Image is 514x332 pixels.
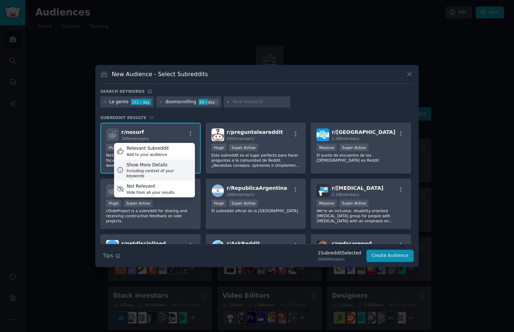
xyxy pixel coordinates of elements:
div: Add to your audience [127,152,169,157]
img: preguntaleareddit [212,128,224,141]
div: 69 / day [199,99,219,105]
span: r/ nosurf [121,129,144,135]
p: El punto de encuentro de los [DEMOGRAPHIC_DATA] en Reddit [317,153,405,163]
button: Tips [100,249,123,262]
span: r/ [MEDICAL_DATA] [332,185,383,191]
span: 186k members [227,192,254,197]
span: 290k members [227,136,254,141]
div: 269k Members [318,257,361,262]
div: La gente [109,99,129,105]
div: Super Active [339,200,369,207]
div: Massive [317,200,337,207]
div: 151 / day [131,99,151,105]
button: Create Audience [366,250,414,262]
h3: New Audience - Select Subreddits [112,70,208,78]
span: 1.5M members [332,136,359,141]
span: 269k members [121,136,149,141]
img: redscarepod [317,240,329,253]
p: r/SideProject is a subreddit for sharing and receiving constructive feedback on side projects. [106,208,195,223]
div: Show More Details [126,162,192,169]
input: New Keyword [233,99,288,105]
div: Huge [106,144,121,151]
div: Relevant Subreddit [127,145,169,152]
div: doomscrolling [165,99,196,105]
span: r/ getdisciplined [121,241,166,246]
div: Super Active [339,144,369,151]
p: NoSurf is a community of people who are focused on becoming more productive and wasting less time... [106,153,195,168]
span: r/ [GEOGRAPHIC_DATA] [332,129,395,135]
div: Huge [212,200,227,207]
p: El subreddit oficial de la [GEOGRAPHIC_DATA] [212,208,300,213]
span: r/ redscarepod [332,241,372,246]
p: We're an inclusive, disability-oriented [MEDICAL_DATA] group for people with [MEDICAL_DATA] with ... [317,208,405,223]
img: RepublicaArgentina [212,184,224,197]
span: r/ preguntaleareddit [227,129,283,135]
img: argentina [317,128,329,141]
h3: Search keywords [100,89,145,94]
div: Hide from all your results [127,190,175,195]
span: r/ AskReddit [227,241,260,246]
span: Tips [103,252,113,259]
span: 2.1M members [332,192,359,197]
div: Super Active [229,144,258,151]
p: Este subreddit es el lugar perfecto para hacer preguntas a la comunidad de Reddit. ¿Necesitas con... [212,153,300,168]
span: Subreddit Results [100,115,146,120]
div: Not Relevant [127,183,175,190]
div: Huge [106,200,121,207]
div: Huge [212,144,227,151]
div: 1 Subreddit Selected [318,250,361,257]
span: 38 [149,115,154,120]
img: ADHD [317,184,329,197]
div: Super Active [229,200,258,207]
div: Massive [317,144,337,151]
div: Super Active [124,200,153,207]
div: Including context of your keywords [126,168,192,178]
img: getdisciplined [106,240,119,253]
span: r/ RepublicaArgentina [227,185,287,191]
img: AskReddit [212,240,224,253]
